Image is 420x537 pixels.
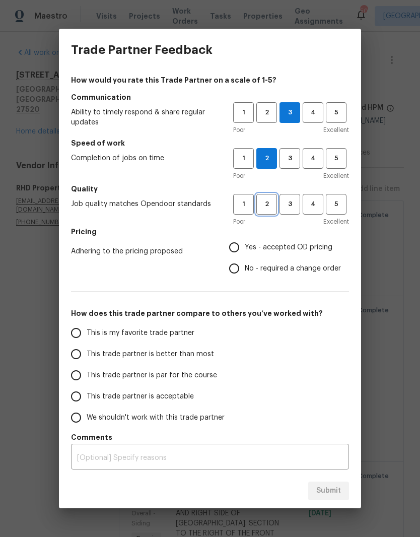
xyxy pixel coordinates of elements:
button: 5 [326,148,346,169]
span: Ability to timely respond & share regular updates [71,107,217,127]
span: This trade partner is par for the course [87,370,217,381]
span: Excellent [323,125,349,135]
span: Poor [233,171,245,181]
span: 1 [234,153,253,164]
span: This trade partner is acceptable [87,391,194,402]
button: 5 [326,194,346,215]
span: 3 [281,153,299,164]
button: 2 [256,102,277,123]
span: 5 [327,153,345,164]
span: 2 [257,198,276,210]
h4: How would you rate this Trade Partner on a scale of 1-5? [71,75,349,85]
span: 4 [304,198,322,210]
button: 1 [233,102,254,123]
span: Excellent [323,171,349,181]
span: No - required a change order [245,263,341,274]
span: Completion of jobs on time [71,153,217,163]
div: Pricing [229,237,349,279]
span: 2 [257,153,276,164]
button: 5 [326,102,346,123]
span: 2 [257,107,276,118]
div: How does this trade partner compare to others you’ve worked with? [71,322,349,428]
h5: How does this trade partner compare to others you’ve worked with? [71,308,349,318]
h5: Comments [71,432,349,442]
button: 1 [233,194,254,215]
span: This is my favorite trade partner [87,328,194,339]
span: 4 [304,107,322,118]
span: 3 [281,198,299,210]
button: 4 [303,194,323,215]
span: Poor [233,125,245,135]
span: This trade partner is better than most [87,349,214,360]
span: 5 [327,198,345,210]
button: 4 [303,148,323,169]
button: 3 [279,148,300,169]
span: 1 [234,198,253,210]
button: 2 [256,148,277,169]
h5: Speed of work [71,138,349,148]
button: 2 [256,194,277,215]
button: 1 [233,148,254,169]
h5: Communication [71,92,349,102]
button: 3 [279,194,300,215]
button: 4 [303,102,323,123]
span: 3 [280,107,300,118]
button: 3 [279,102,300,123]
h5: Pricing [71,227,349,237]
h3: Trade Partner Feedback [71,43,213,57]
span: Yes - accepted OD pricing [245,242,332,253]
span: 4 [304,153,322,164]
h5: Quality [71,184,349,194]
span: 1 [234,107,253,118]
span: Job quality matches Opendoor standards [71,199,217,209]
span: We shouldn't work with this trade partner [87,413,225,423]
span: 5 [327,107,345,118]
span: Adhering to the pricing proposed [71,246,213,256]
span: Poor [233,217,245,227]
span: Excellent [323,217,349,227]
